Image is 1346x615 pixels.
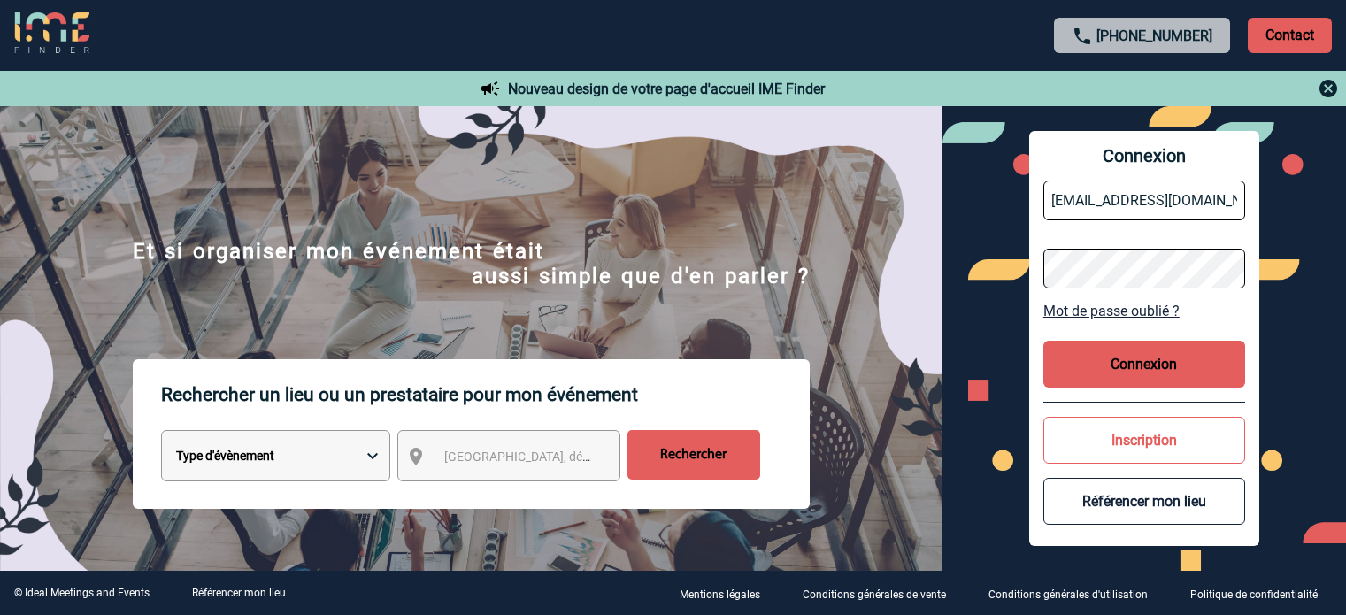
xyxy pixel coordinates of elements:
[1043,145,1245,166] span: Connexion
[803,588,946,601] p: Conditions générales de vente
[1096,27,1212,44] a: [PHONE_NUMBER]
[974,585,1176,602] a: Conditions générales d'utilisation
[1176,585,1346,602] a: Politique de confidentialité
[1072,26,1093,47] img: call-24-px.png
[680,588,760,601] p: Mentions légales
[1043,303,1245,319] a: Mot de passe oublié ?
[1043,341,1245,388] button: Connexion
[1190,588,1318,601] p: Politique de confidentialité
[161,359,810,430] p: Rechercher un lieu ou un prestataire pour mon événement
[14,587,150,599] div: © Ideal Meetings and Events
[988,588,1148,601] p: Conditions générales d'utilisation
[665,585,788,602] a: Mentions légales
[1043,417,1245,464] button: Inscription
[1248,18,1332,53] p: Contact
[444,450,690,464] span: [GEOGRAPHIC_DATA], département, région...
[1043,478,1245,525] button: Référencer mon lieu
[192,587,286,599] a: Référencer mon lieu
[627,430,760,480] input: Rechercher
[788,585,974,602] a: Conditions générales de vente
[1043,181,1245,220] input: Email *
